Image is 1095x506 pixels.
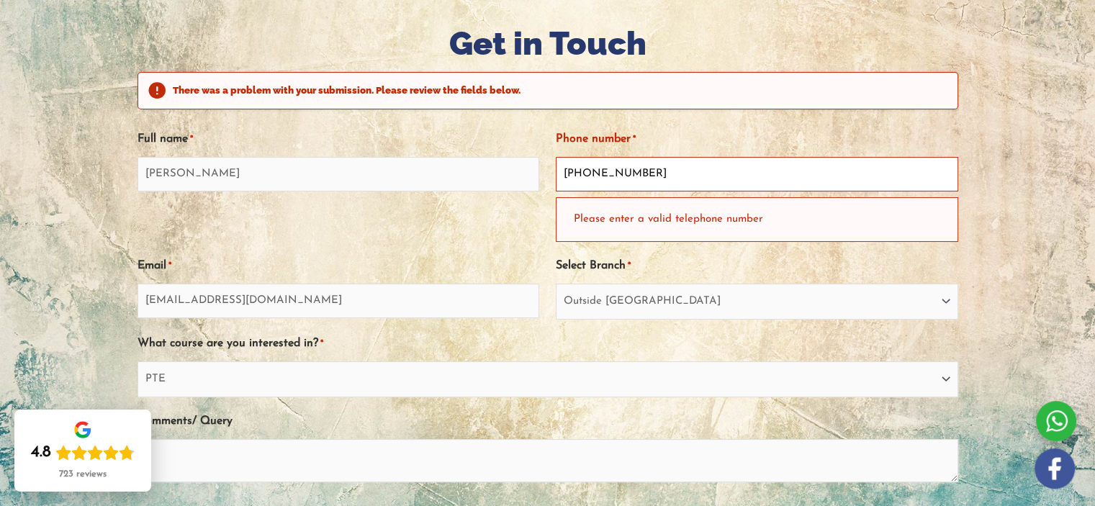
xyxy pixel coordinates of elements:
img: white-facebook.png [1035,448,1075,489]
h2: There was a problem with your submission. Please review the fields below. [173,84,946,97]
h1: Get in Touch [138,21,958,66]
div: Rating: 4.8 out of 5 [31,443,135,463]
div: Please enter a valid telephone number [556,197,958,241]
label: Select Branch [556,254,631,278]
div: 723 reviews [59,469,107,480]
div: 4.8 [31,443,51,463]
label: Email [138,254,171,278]
label: Comments/ Query [138,410,233,433]
label: Phone number [556,127,636,151]
label: What course are you interested in? [138,332,323,356]
label: Full name [138,127,193,151]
